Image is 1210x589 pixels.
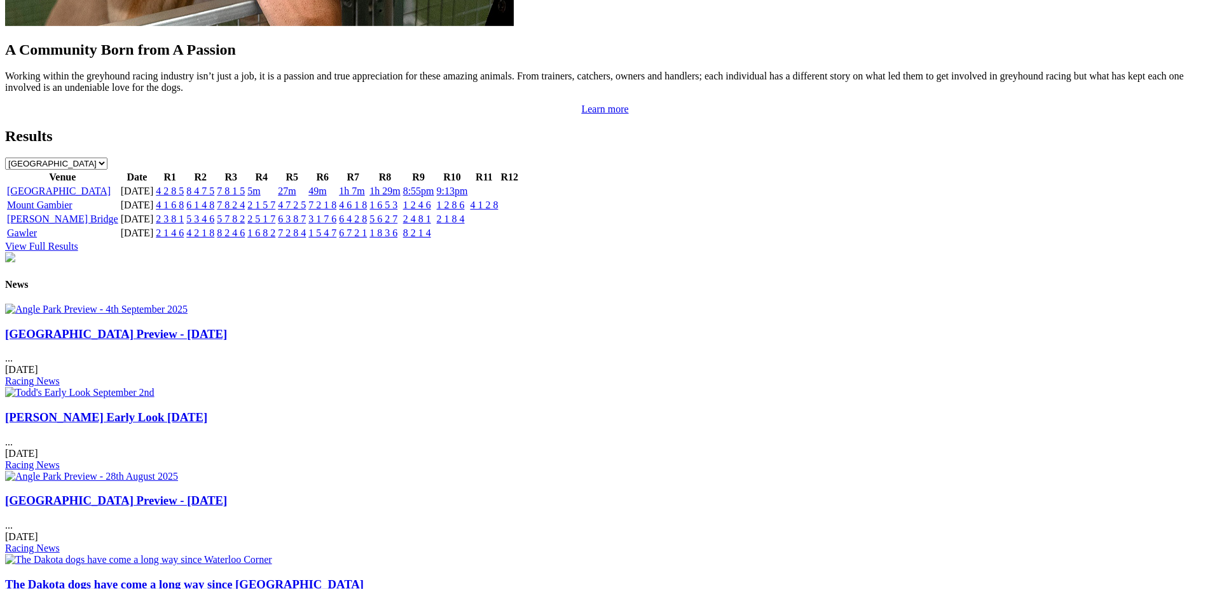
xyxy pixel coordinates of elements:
[120,213,155,226] td: [DATE]
[369,227,397,238] a: 1 8 3 6
[308,186,326,196] a: 49m
[120,199,155,212] td: [DATE]
[436,171,469,184] th: R10
[581,104,628,114] a: Learn more
[403,227,431,238] a: 8 2 1 4
[403,213,431,224] a: 2 4 8 1
[5,41,1205,58] h2: A Community Born from A Passion
[339,200,367,210] a: 4 6 1 8
[5,531,38,542] span: [DATE]
[217,227,245,238] a: 8 2 4 6
[247,200,275,210] a: 2 1 5 7
[217,186,245,196] a: 7 8 1 5
[247,227,275,238] a: 1 6 8 2
[5,364,38,375] span: [DATE]
[156,227,184,238] a: 2 1 4 6
[369,171,401,184] th: R8
[5,304,188,315] img: Angle Park Preview - 4th September 2025
[403,200,431,210] a: 1 2 4 6
[278,186,296,196] a: 27m
[469,171,498,184] th: R11
[5,448,38,459] span: [DATE]
[120,185,155,198] td: [DATE]
[247,213,275,224] a: 2 5 1 7
[5,410,1205,471] div: ...
[5,410,207,424] a: [PERSON_NAME] Early Look [DATE]
[156,213,184,224] a: 2 3 8 1
[5,241,78,252] a: View Full Results
[402,171,435,184] th: R9
[155,171,184,184] th: R1
[369,186,400,196] a: 1h 29m
[5,71,1205,93] p: Working within the greyhound racing industry isn’t just a job, it is a passion and true appreciat...
[5,128,1205,145] h2: Results
[217,200,245,210] a: 7 8 2 4
[5,494,227,507] a: [GEOGRAPHIC_DATA] Preview - [DATE]
[247,171,276,184] th: R4
[5,327,1205,388] div: ...
[5,252,15,262] img: chasers_homepage.jpg
[339,213,367,224] a: 6 4 2 8
[308,171,337,184] th: R6
[338,171,368,184] th: R7
[278,200,306,210] a: 4 7 2 5
[7,213,118,224] a: [PERSON_NAME] Bridge
[5,279,1205,290] h4: News
[339,186,364,196] a: 1h 7m
[470,200,498,210] a: 4 1 2 8
[5,471,178,482] img: Angle Park Preview - 28th August 2025
[437,213,465,224] a: 2 1 8 4
[403,186,434,196] a: 8:55pm
[7,200,72,210] a: Mount Gambier
[5,387,155,398] img: Todd's Early Look September 2nd
[5,327,227,341] a: [GEOGRAPHIC_DATA] Preview - [DATE]
[217,213,245,224] a: 5 7 8 2
[437,186,468,196] a: 9:13pm
[186,200,214,210] a: 6 1 4 8
[186,186,214,196] a: 8 4 7 5
[186,227,214,238] a: 4 2 1 8
[277,171,306,184] th: R5
[156,200,184,210] a: 4 1 6 8
[308,213,336,224] a: 3 1 7 6
[120,171,155,184] th: Date
[308,200,336,210] a: 7 2 1 8
[186,171,215,184] th: R2
[7,186,111,196] a: [GEOGRAPHIC_DATA]
[7,227,37,238] a: Gawler
[437,200,465,210] a: 1 2 8 6
[120,227,155,240] td: [DATE]
[5,554,272,565] img: The Dakota dogs have come a long way since Waterloo Corner
[156,186,184,196] a: 4 2 8 5
[216,171,245,184] th: R3
[369,200,397,210] a: 1 6 5 3
[278,213,306,224] a: 6 3 8 7
[308,227,336,238] a: 1 5 4 7
[500,171,519,184] th: R12
[5,376,60,386] a: Racing News
[186,213,214,224] a: 5 3 4 6
[5,543,60,553] a: Racing News
[6,171,119,184] th: Venue
[247,186,260,196] a: 5m
[339,227,367,238] a: 6 7 2 1
[5,494,1205,554] div: ...
[5,459,60,470] a: Racing News
[278,227,306,238] a: 7 2 8 4
[369,213,397,224] a: 5 6 2 7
